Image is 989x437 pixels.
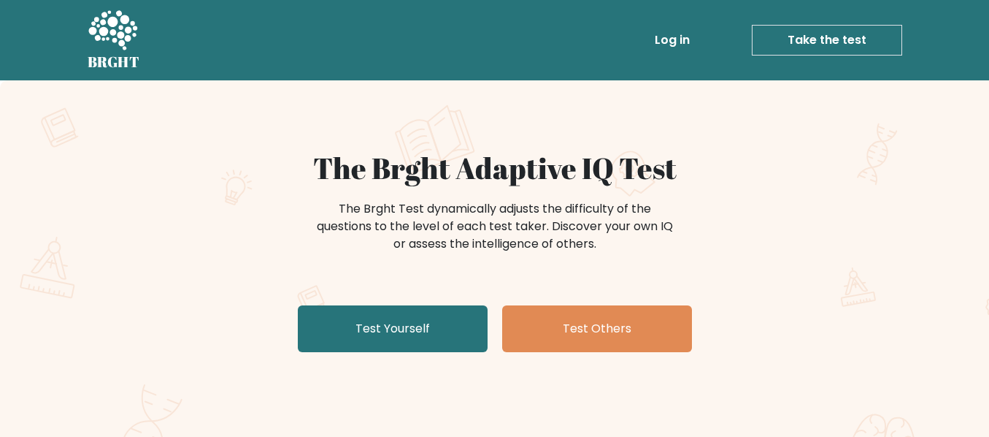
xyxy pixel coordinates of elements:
[88,53,140,71] h5: BRGHT
[139,151,851,186] h1: The Brght Adaptive IQ Test
[649,26,696,55] a: Log in
[312,200,677,253] div: The Brght Test dynamically adjusts the difficulty of the questions to the level of each test take...
[752,25,902,56] a: Take the test
[298,305,488,352] a: Test Yourself
[88,6,140,75] a: BRGHT
[502,305,692,352] a: Test Others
